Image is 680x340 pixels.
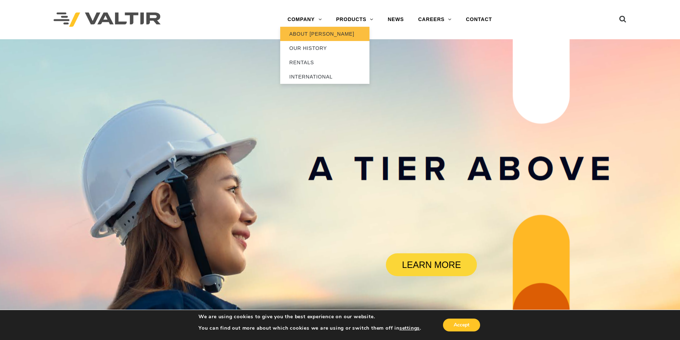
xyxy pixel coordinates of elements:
a: INTERNATIONAL [280,70,369,84]
a: OUR HISTORY [280,41,369,55]
a: ABOUT [PERSON_NAME] [280,27,369,41]
a: CAREERS [411,12,459,27]
p: We are using cookies to give you the best experience on our website. [198,314,421,320]
img: Valtir [54,12,161,27]
a: COMPANY [280,12,329,27]
a: RENTALS [280,55,369,70]
p: You can find out more about which cookies we are using or switch them off in . [198,325,421,331]
a: PRODUCTS [329,12,381,27]
button: Accept [443,319,480,331]
a: LEARN MORE [386,253,477,276]
a: CONTACT [459,12,499,27]
a: NEWS [381,12,411,27]
button: settings [399,325,420,331]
